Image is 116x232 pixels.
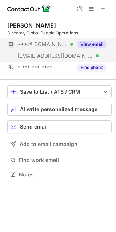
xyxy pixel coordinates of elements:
[17,41,68,48] span: ***@[DOMAIN_NAME]
[7,85,112,98] button: save-profile-one-click
[7,4,51,13] img: ContactOut v5.3.10
[20,141,77,147] span: Add to email campaign
[19,157,109,163] span: Find work email
[7,22,56,29] div: [PERSON_NAME]
[77,64,106,71] button: Reveal Button
[17,53,93,59] span: [EMAIL_ADDRESS][DOMAIN_NAME]
[20,124,48,130] span: Send email
[7,30,112,36] div: Director, Global People Operations
[7,138,112,151] button: Add to email campaign
[7,155,112,165] button: Find work email
[7,120,112,133] button: Send email
[19,171,109,178] span: Notes
[20,106,97,112] span: AI write personalized message
[7,170,112,180] button: Notes
[20,89,99,95] div: Save to List / ATS / CRM
[77,41,106,48] button: Reveal Button
[7,103,112,116] button: AI write personalized message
